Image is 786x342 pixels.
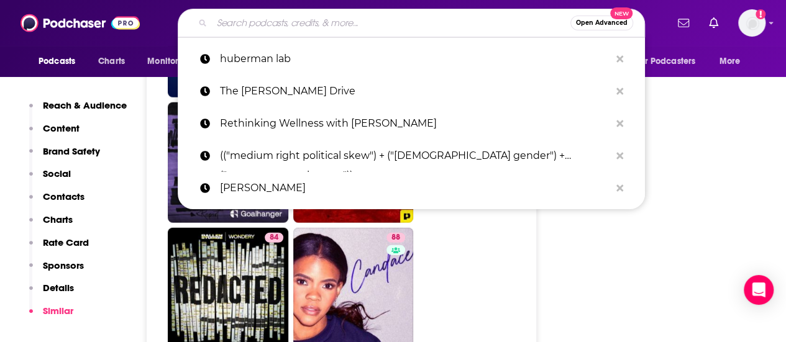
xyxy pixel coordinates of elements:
div: Open Intercom Messenger [744,275,774,305]
a: Rethinking Wellness with [PERSON_NAME] [178,107,645,140]
button: Social [29,168,71,191]
p: joe rogan [220,172,610,204]
button: open menu [628,50,713,73]
p: huberman lab [220,43,610,75]
span: Logged in as egilfenbaum [738,9,765,37]
span: 88 [391,232,400,244]
p: Similar [43,305,73,317]
p: Social [43,168,71,179]
p: Brand Safety [43,145,100,157]
a: 84 [265,233,283,243]
svg: Add a profile image [756,9,765,19]
a: 88 [386,233,405,243]
span: More [720,53,741,70]
p: Sponsors [43,259,84,271]
button: Brand Safety [29,145,100,168]
button: Sponsors [29,259,84,282]
p: Rethinking Wellness with Christy Harrison [220,107,610,140]
a: 89 [168,102,288,223]
button: Content [29,122,80,145]
button: Rate Card [29,236,89,259]
a: (("medium right political skew") + ("[DEMOGRAPHIC_DATA] gender") + ("parents parental status")) [178,140,645,172]
a: [PERSON_NAME] [178,172,645,204]
button: open menu [139,50,208,73]
a: The [PERSON_NAME] Drive [178,75,645,107]
img: User Profile [738,9,765,37]
div: Search podcasts, credits, & more... [178,9,645,37]
p: Reach & Audience [43,99,127,111]
p: Content [43,122,80,134]
button: open menu [30,50,91,73]
input: Search podcasts, credits, & more... [212,13,570,33]
span: Monitoring [147,53,191,70]
button: Reach & Audience [29,99,127,122]
span: 84 [270,232,278,244]
span: Podcasts [39,53,75,70]
p: (("medium right political skew") + ("female gender") + ("parents parental status")) [220,140,610,172]
span: Charts [98,53,125,70]
a: Show notifications dropdown [704,12,723,34]
button: Contacts [29,191,85,214]
span: For Podcasters [636,53,695,70]
button: Details [29,282,74,305]
button: Charts [29,214,73,236]
button: Show profile menu [738,9,765,37]
span: Open Advanced [576,20,628,26]
a: huberman lab [178,43,645,75]
p: Rate Card [43,236,89,248]
a: Show notifications dropdown [673,12,694,34]
img: Podchaser - Follow, Share and Rate Podcasts [21,11,140,35]
a: Charts [90,50,132,73]
p: Details [43,282,74,294]
p: Contacts [43,191,85,202]
p: Charts [43,214,73,225]
span: New [610,7,633,19]
button: open menu [711,50,756,73]
button: Open AdvancedNew [570,16,633,30]
p: The Peter Attia Drive [220,75,610,107]
button: Similar [29,305,73,328]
